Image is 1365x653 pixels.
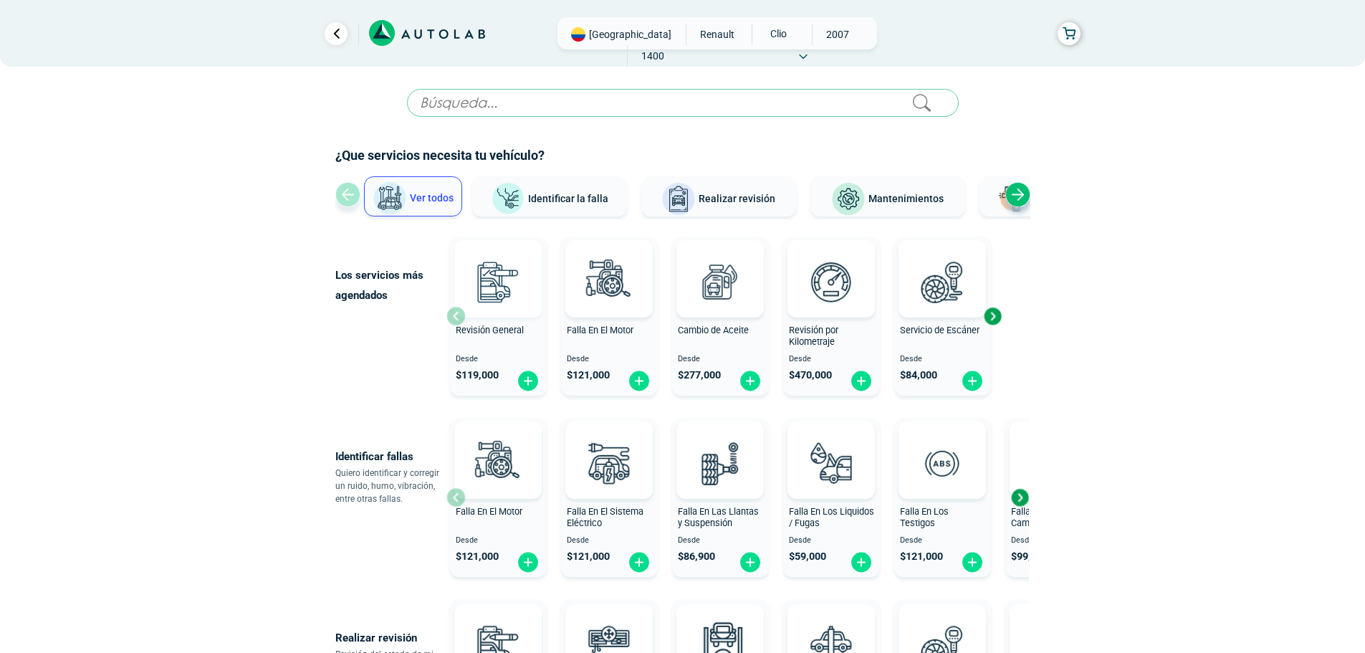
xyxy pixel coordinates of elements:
[476,607,519,650] img: AD0BCuuxAAAAAElFTkSuQmCC
[894,237,991,396] button: Servicio de Escáner Desde $84,000
[789,506,874,529] span: Falla En Los Liquidos / Fugas
[456,325,524,335] span: Revisión General
[456,506,522,517] span: Falla En El Motor
[868,193,944,204] span: Mantenimientos
[476,424,519,467] img: AD0BCuuxAAAAAElFTkSuQmCC
[1005,418,1102,577] button: Falla En La Caja de Cambio Desde $99,000
[689,432,752,495] img: diagnostic_suspension-v3.svg
[678,369,721,381] span: $ 277,000
[456,369,499,381] span: $ 119,000
[528,192,608,204] span: Identificar la falla
[678,355,763,364] span: Desde
[961,551,984,573] img: fi_plus-circle2.svg
[699,424,742,467] img: AD0BCuuxAAAAAElFTkSuQmCC
[689,250,752,313] img: cambio_de_aceite-v3.svg
[789,536,874,545] span: Desde
[1011,536,1096,545] span: Desde
[335,146,1030,165] h2: ¿Que servicios necesita tu vehículo?
[739,551,762,573] img: fi_plus-circle2.svg
[810,243,853,286] img: AD0BCuuxAAAAAElFTkSuQmCC
[628,370,651,392] img: fi_plus-circle2.svg
[567,550,610,563] span: $ 121,000
[517,551,540,573] img: fi_plus-circle2.svg
[911,432,974,495] img: diagnostic_diagnostic_abs-v3.svg
[456,536,541,545] span: Desde
[567,536,652,545] span: Desde
[325,22,348,45] a: Ir al paso anterior
[472,176,627,216] button: Identificar la falla
[752,24,803,44] span: CLIO
[810,424,853,467] img: AD0BCuuxAAAAAElFTkSuQmCC
[567,506,643,529] span: Falla En El Sistema Eléctrico
[982,305,1003,327] div: Next slide
[783,237,880,396] button: Revisión por Kilometraje Desde $470,000
[699,243,742,286] img: AD0BCuuxAAAAAElFTkSuQmCC
[900,506,949,529] span: Falla En Los Testigos
[517,370,540,392] img: fi_plus-circle2.svg
[491,182,525,216] img: Identificar la falla
[571,27,585,42] img: Flag of COLOMBIA
[661,182,696,216] img: Realizar revisión
[789,369,832,381] span: $ 470,000
[641,176,796,216] button: Realizar revisión
[921,243,964,286] img: AD0BCuuxAAAAAElFTkSuQmCC
[628,551,651,573] img: fi_plus-circle2.svg
[335,628,446,648] p: Realizar revisión
[911,250,974,313] img: escaner-v3.svg
[789,325,838,348] span: Revisión por Kilometraje
[450,237,547,396] button: Revisión General Desde $119,000
[699,607,742,650] img: AD0BCuuxAAAAAElFTkSuQmCC
[921,607,964,650] img: AD0BCuuxAAAAAElFTkSuQmCC
[578,432,641,495] img: diagnostic_bombilla-v3.svg
[1005,182,1030,207] div: Next slide
[850,551,873,573] img: fi_plus-circle2.svg
[672,237,769,396] button: Cambio de Aceite Desde $277,000
[588,243,631,286] img: AD0BCuuxAAAAAElFTkSuQmCC
[588,424,631,467] img: AD0BCuuxAAAAAElFTkSuQmCC
[410,192,454,204] span: Ver todos
[810,607,853,650] img: AD0BCuuxAAAAAElFTkSuQmCC
[900,550,943,563] span: $ 121,000
[567,325,633,335] span: Falla En El Motor
[831,182,866,216] img: Mantenimientos
[692,24,743,45] span: RENAULT
[678,550,715,563] span: $ 86,900
[1022,432,1085,495] img: diagnostic_caja-de-cambios-v3.svg
[567,355,652,364] span: Desde
[783,418,880,577] button: Falla En Los Liquidos / Fugas Desde $59,000
[900,369,937,381] span: $ 84,000
[995,182,1029,216] img: Latonería y Pintura
[466,432,530,495] img: diagnostic_engine-v3.svg
[407,89,959,117] input: Búsqueda...
[1009,487,1030,508] div: Next slide
[678,325,749,335] span: Cambio de Aceite
[589,27,671,42] span: [GEOGRAPHIC_DATA]
[678,506,759,529] span: Falla En Las Llantas y Suspensión
[335,467,446,505] p: Quiero identificar y corregir un ruido, humo, vibración, entre otras fallas.
[364,176,462,216] button: Ver todos
[900,325,980,335] span: Servicio de Escáner
[466,250,530,313] img: revision_general-v3.svg
[628,45,679,67] span: 1400
[789,355,874,364] span: Desde
[578,250,641,313] img: diagnostic_engine-v3.svg
[476,243,519,286] img: AD0BCuuxAAAAAElFTkSuQmCC
[921,424,964,467] img: AD0BCuuxAAAAAElFTkSuQmCC
[672,418,769,577] button: Falla En Las Llantas y Suspensión Desde $86,900
[588,607,631,650] img: AD0BCuuxAAAAAElFTkSuQmCC
[800,250,863,313] img: revision_por_kilometraje-v3.svg
[894,418,991,577] button: Falla En Los Testigos Desde $121,000
[567,369,610,381] span: $ 121,000
[810,176,965,216] button: Mantenimientos
[456,355,541,364] span: Desde
[373,181,407,216] img: Ver todos
[739,370,762,392] img: fi_plus-circle2.svg
[961,370,984,392] img: fi_plus-circle2.svg
[813,24,863,45] span: 2007
[335,265,446,305] p: Los servicios más agendados
[800,432,863,495] img: diagnostic_gota-de-sangre-v3.svg
[678,536,763,545] span: Desde
[450,418,547,577] button: Falla En El Motor Desde $121,000
[900,536,985,545] span: Desde
[335,447,446,467] p: Identificar fallas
